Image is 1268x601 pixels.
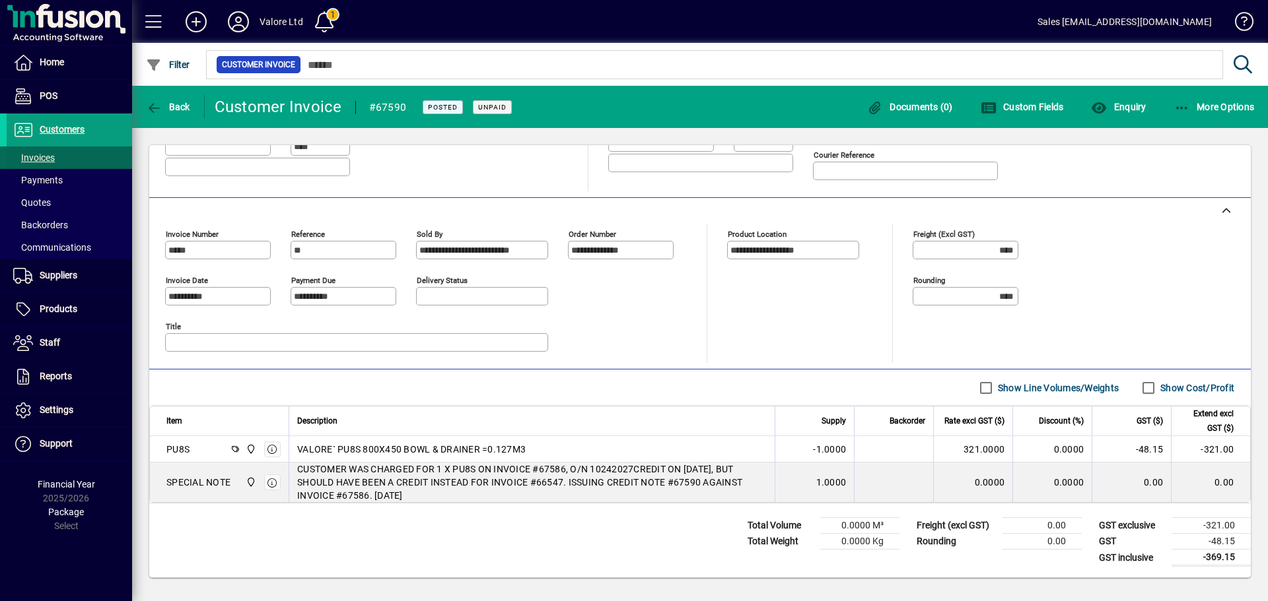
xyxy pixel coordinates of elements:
[38,479,95,490] span: Financial Year
[369,97,407,118] div: #67590
[7,236,132,259] a: Communications
[143,53,194,77] button: Filter
[40,438,73,449] span: Support
[1012,436,1092,462] td: 0.0000
[1003,534,1082,550] td: 0.00
[40,270,77,280] span: Suppliers
[7,394,132,427] a: Settings
[913,276,945,285] mat-label: Rounding
[1171,436,1250,462] td: -321.00
[1091,102,1146,112] span: Enquiry
[816,476,847,489] span: 1.0000
[146,102,190,112] span: Back
[132,95,205,119] app-page-header-button: Back
[260,11,303,32] div: Valore Ltd
[291,230,325,239] mat-label: Reference
[1088,95,1149,119] button: Enquiry
[428,103,458,111] span: Posted
[867,102,953,112] span: Documents (0)
[1092,462,1171,502] td: 0.00
[297,443,526,456] span: VALORE` PU8S 800X450 BOWL & DRAINER =0.127M3
[1038,11,1212,32] div: Sales [EMAIL_ADDRESS][DOMAIN_NAME]
[1172,518,1251,534] td: -321.00
[40,303,77,314] span: Products
[1003,518,1082,534] td: 0.00
[820,534,899,550] td: 0.0000 Kg
[995,381,1119,395] label: Show Line Volumes/Weights
[741,534,820,550] td: Total Weight
[1137,414,1163,428] span: GST ($)
[569,230,616,239] mat-label: Order number
[13,220,68,230] span: Backorders
[297,414,337,428] span: Description
[217,10,260,34] button: Profile
[7,191,132,214] a: Quotes
[728,230,787,239] mat-label: Product location
[1092,550,1172,566] td: GST inclusive
[890,414,925,428] span: Backorder
[813,443,846,456] span: -1.0000
[7,80,132,113] a: POS
[814,150,874,160] mat-label: Courier Reference
[291,276,335,285] mat-label: Payment due
[40,337,60,348] span: Staff
[166,414,182,428] span: Item
[1225,3,1251,46] a: Knowledge Base
[215,96,342,117] div: Customer Invoice
[242,442,258,457] span: HILLCREST WAREHOUSE
[1092,534,1172,550] td: GST
[820,518,899,534] td: 0.0000 M³
[13,175,63,185] span: Payments
[417,276,468,285] mat-label: Delivery status
[166,322,181,331] mat-label: Title
[1158,381,1234,395] label: Show Cost/Profit
[1180,406,1234,435] span: Extend excl GST ($)
[7,259,132,292] a: Suppliers
[13,152,55,163] span: Invoices
[40,57,64,67] span: Home
[1092,436,1171,462] td: -48.15
[7,169,132,191] a: Payments
[40,90,57,101] span: POS
[166,476,230,489] div: SPECIAL NOTE
[297,462,767,502] span: CUSTOMER WAS CHARGED FOR 1 X PU8S ON INVOICE #67586, O/N 10242027CREDIT ON [DATE], BUT SHOULD HAV...
[242,475,258,490] span: HILLCREST WAREHOUSE
[1171,95,1258,119] button: More Options
[40,404,73,415] span: Settings
[175,10,217,34] button: Add
[942,476,1004,489] div: 0.0000
[741,518,820,534] td: Total Volume
[166,276,208,285] mat-label: Invoice date
[478,103,507,111] span: Unpaid
[1172,534,1251,550] td: -48.15
[222,58,295,71] span: Customer Invoice
[944,414,1004,428] span: Rate excl GST ($)
[7,293,132,326] a: Products
[1172,550,1251,566] td: -369.15
[1171,462,1250,502] td: 0.00
[913,230,975,239] mat-label: Freight (excl GST)
[1012,462,1092,502] td: 0.0000
[417,230,442,239] mat-label: Sold by
[7,327,132,360] a: Staff
[7,427,132,460] a: Support
[143,95,194,119] button: Back
[910,534,1003,550] td: Rounding
[7,46,132,79] a: Home
[1092,518,1172,534] td: GST exclusive
[1174,102,1255,112] span: More Options
[864,95,956,119] button: Documents (0)
[942,443,1004,456] div: 321.0000
[13,242,91,253] span: Communications
[7,360,132,393] a: Reports
[146,59,190,70] span: Filter
[7,146,132,169] a: Invoices
[910,518,1003,534] td: Freight (excl GST)
[822,414,846,428] span: Supply
[48,507,84,517] span: Package
[40,124,85,135] span: Customers
[1039,414,1084,428] span: Discount (%)
[13,197,51,208] span: Quotes
[977,95,1067,119] button: Custom Fields
[7,214,132,236] a: Backorders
